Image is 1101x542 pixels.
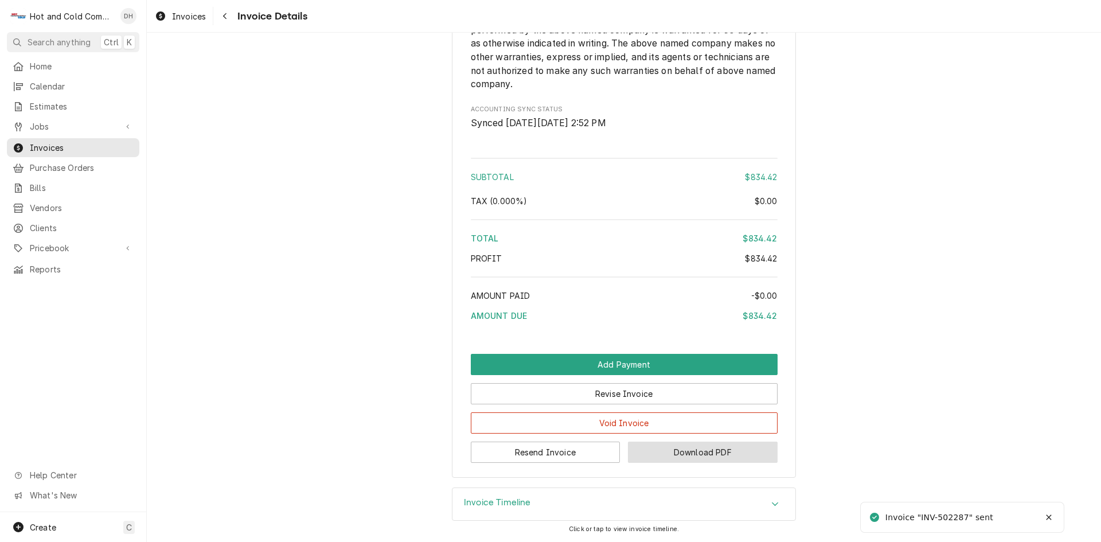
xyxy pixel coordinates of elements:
a: Go to Help Center [7,466,139,485]
div: $834.42 [745,171,777,183]
span: Help Center [30,469,132,481]
span: Reports [30,263,134,275]
span: Calendar [30,80,134,92]
div: Amount Summary [471,154,778,330]
a: Home [7,57,139,76]
div: Amount Paid [471,290,778,302]
a: Reports [7,260,139,279]
div: Button Group Row [471,375,778,404]
button: Download PDF [628,442,778,463]
div: Hot and Cold Commercial Kitchens, Inc. [30,10,114,22]
span: Ctrl [104,36,119,48]
span: Tax ( 0.000% ) [471,196,528,206]
span: Accounting Sync Status [471,116,778,130]
span: Purchase Orders [30,162,134,174]
span: Invoice Details [234,9,307,24]
div: $834.42 [745,252,777,264]
span: Click or tap to view invoice timeline. [569,525,679,533]
span: What's New [30,489,132,501]
button: Search anythingCtrlK [7,32,139,52]
div: Accounting Sync Status [471,105,778,130]
button: Revise Invoice [471,383,778,404]
button: Accordion Details Expand Trigger [452,488,795,520]
div: Subtotal [471,171,778,183]
div: H [10,8,26,24]
button: Navigate back [216,7,234,25]
span: Vendors [30,202,134,214]
span: Jobs [30,120,116,132]
span: Bills [30,182,134,194]
span: K [127,36,132,48]
a: Calendar [7,77,139,96]
span: Clients [30,222,134,234]
span: Home [30,60,134,72]
span: Estimates [30,100,134,112]
div: $834.42 [743,232,777,244]
span: Subtotal [471,172,514,182]
div: Invoice "INV-502287" sent [885,512,995,524]
a: Clients [7,219,139,237]
div: $834.42 [743,310,777,322]
button: Resend Invoice [471,442,620,463]
button: Add Payment [471,354,778,375]
div: -$0.00 [751,290,778,302]
div: Amount Due [471,310,778,322]
span: Search anything [28,36,91,48]
div: Button Group Row [471,404,778,434]
div: Daryl Harris's Avatar [120,8,136,24]
span: Accounting Sync Status [471,105,778,114]
div: Button Group Row [471,354,778,375]
span: Amount Due [471,311,528,321]
span: Profit [471,254,502,263]
span: Invoices [30,142,134,154]
span: Synced [DATE][DATE] 2:52 PM [471,118,606,128]
a: Vendors [7,198,139,217]
div: Profit [471,252,778,264]
a: Go to Jobs [7,117,139,136]
div: Invoice Timeline [452,488,796,521]
span: Total [471,233,499,243]
button: Void Invoice [471,412,778,434]
a: Purchase Orders [7,158,139,177]
span: Amount Paid [471,291,530,301]
span: Create [30,522,56,532]
a: Estimates [7,97,139,116]
a: Go to What's New [7,486,139,505]
span: C [126,521,132,533]
div: Accordion Header [452,488,795,520]
div: Button Group Row [471,434,778,463]
div: DH [120,8,136,24]
a: Go to Pricebook [7,239,139,258]
span: Invoices [172,10,206,22]
div: Tax [471,195,778,207]
div: Hot and Cold Commercial Kitchens, Inc.'s Avatar [10,8,26,24]
div: $0.00 [755,195,778,207]
h3: Invoice Timeline [464,497,531,508]
div: Total [471,232,778,244]
a: Bills [7,178,139,197]
span: Pricebook [30,242,116,254]
div: Button Group [471,354,778,463]
a: Invoices [7,138,139,157]
a: Invoices [150,7,210,26]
